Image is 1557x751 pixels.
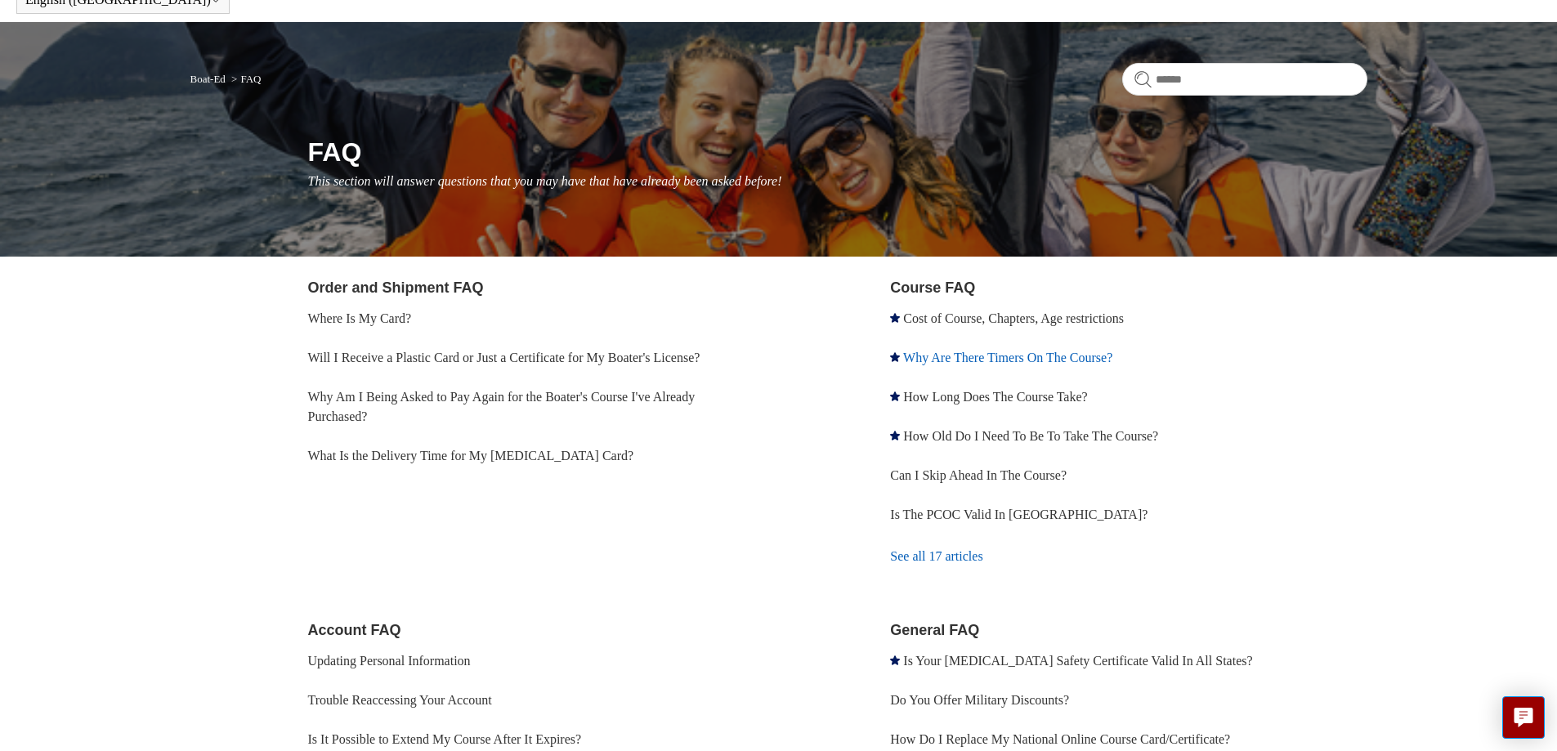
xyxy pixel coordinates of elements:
a: Is It Possible to Extend My Course After It Expires? [308,732,582,746]
a: How Do I Replace My National Online Course Card/Certificate? [890,732,1230,746]
a: Is The PCOC Valid In [GEOGRAPHIC_DATA]? [890,507,1148,521]
a: Account FAQ [308,622,401,638]
a: How Old Do I Need To Be To Take The Course? [903,429,1158,443]
svg: Promoted article [890,313,900,323]
svg: Promoted article [890,391,900,401]
a: Do You Offer Military Discounts? [890,693,1069,707]
a: Why Are There Timers On The Course? [903,351,1112,364]
li: Boat-Ed [190,73,229,85]
a: Will I Receive a Plastic Card or Just a Certificate for My Boater's License? [308,351,700,364]
a: Course FAQ [890,279,975,296]
a: See all 17 articles [890,534,1367,579]
a: General FAQ [890,622,979,638]
svg: Promoted article [890,655,900,665]
a: How Long Does The Course Take? [903,390,1087,404]
h1: FAQ [308,132,1367,172]
button: Live chat [1502,696,1545,739]
svg: Promoted article [890,431,900,440]
a: Where Is My Card? [308,311,412,325]
a: Trouble Reaccessing Your Account [308,693,492,707]
a: What Is the Delivery Time for My [MEDICAL_DATA] Card? [308,449,634,463]
a: Is Your [MEDICAL_DATA] Safety Certificate Valid In All States? [903,654,1252,668]
a: Can I Skip Ahead In The Course? [890,468,1067,482]
input: Search [1122,63,1367,96]
a: Why Am I Being Asked to Pay Again for the Boater's Course I've Already Purchased? [308,390,696,423]
a: Order and Shipment FAQ [308,279,484,296]
a: Boat-Ed [190,73,226,85]
a: Cost of Course, Chapters, Age restrictions [903,311,1124,325]
li: FAQ [228,73,261,85]
a: Updating Personal Information [308,654,471,668]
svg: Promoted article [890,352,900,362]
p: This section will answer questions that you may have that have already been asked before! [308,172,1367,191]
